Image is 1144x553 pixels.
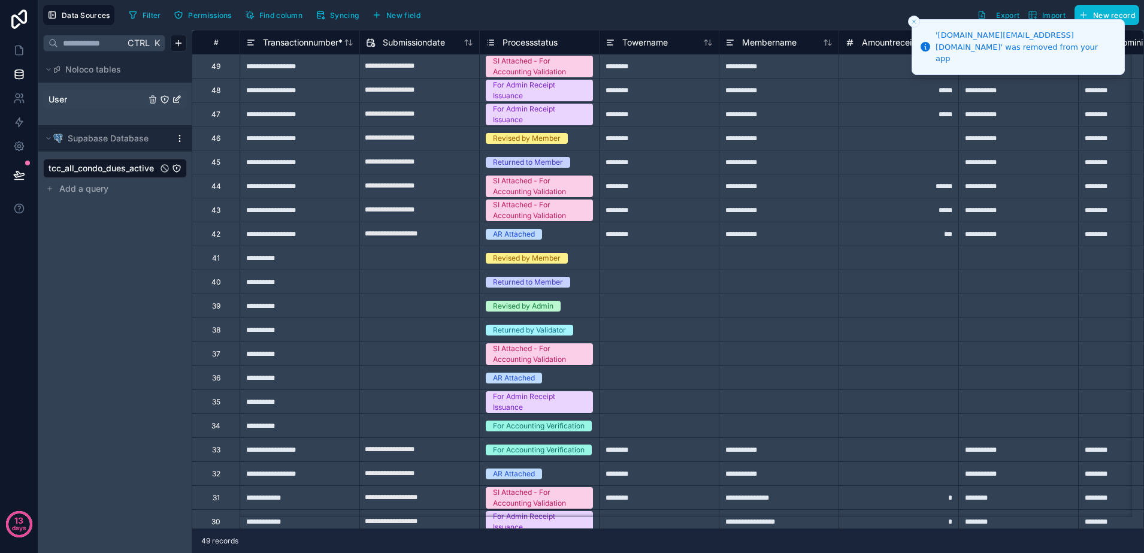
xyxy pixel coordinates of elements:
div: 44 [211,182,221,191]
button: Find column [241,6,307,24]
div: SI Attached - For Accounting Validation [493,56,586,77]
div: For Accounting Verification [493,421,585,431]
div: # [201,38,231,47]
span: Data Sources [62,11,110,20]
span: tcc_all_condo_dues_active [49,162,154,174]
span: Ctrl [126,35,151,50]
span: Noloco tables [65,64,121,75]
div: 41 [212,253,220,263]
div: SI Attached - For Accounting Validation [493,200,586,221]
span: Supabase Database [68,132,149,144]
span: New field [386,11,420,20]
div: 49 [211,62,220,71]
div: 43 [211,206,220,215]
span: 49 records [201,536,238,546]
a: New record [1070,5,1139,25]
img: Postgres logo [53,134,63,143]
span: Find column [259,11,302,20]
div: 35 [212,397,220,407]
button: Syncing [311,6,363,24]
div: Revised by Member [493,253,561,264]
a: User [49,93,146,105]
button: Add a query [43,180,187,197]
div: Revised by Admin [493,301,553,312]
button: Noloco tables [43,61,180,78]
div: Returned by Validator [493,325,566,336]
div: 45 [211,158,220,167]
div: For Admin Receipt Issuance [493,391,586,413]
div: Returned to Member [493,157,563,168]
span: Permissions [188,11,231,20]
div: 40 [211,277,221,287]
span: Amountreceived [862,37,927,49]
button: New record [1075,5,1139,25]
div: SI Attached - For Accounting Validation [493,176,586,197]
div: AR Attached [493,469,535,479]
div: 37 [212,349,220,359]
span: Towername [622,37,668,49]
button: Postgres logoSupabase Database [43,130,170,147]
button: Close toast [908,16,920,28]
button: Export [973,5,1024,25]
div: For Admin Receipt Issuance [493,104,586,125]
div: 42 [211,229,220,239]
span: Transactionnumber * [263,37,343,49]
div: For Accounting Verification [493,445,585,455]
div: 31 [213,493,220,503]
div: 30 [211,517,220,527]
div: User [43,90,187,109]
span: Add a query [59,183,108,195]
a: Syncing [311,6,368,24]
div: AR Attached [493,373,535,383]
span: Filter [143,11,161,20]
span: Membername [742,37,797,49]
span: Submissiondate [383,37,445,49]
div: AR Attached [493,229,535,240]
span: K [153,39,161,47]
span: User [49,93,67,105]
button: Permissions [170,6,235,24]
div: tcc_all_condo_dues_active [43,159,187,178]
span: Syncing [330,11,359,20]
a: Permissions [170,6,240,24]
a: tcc_all_condo_dues_active [49,162,158,174]
div: 47 [211,110,220,119]
div: 38 [212,325,220,335]
div: 48 [211,86,220,95]
div: For Admin Receipt Issuance [493,80,586,101]
p: days [12,519,26,536]
div: Returned to Member [493,277,563,288]
div: 36 [212,373,220,383]
div: Revised by Member [493,133,561,144]
div: SI Attached - For Accounting Validation [493,487,586,509]
div: SI Attached - For Accounting Validation [493,343,586,365]
button: Data Sources [43,5,114,25]
div: 32 [212,469,220,479]
div: 33 [212,445,220,455]
p: 13 [14,515,23,527]
div: '[DOMAIN_NAME][EMAIL_ADDRESS][DOMAIN_NAME]' was removed from your app [936,29,1115,65]
div: For Admin Receipt Issuance [493,511,586,533]
button: New field [368,6,425,24]
span: Processstatus [503,37,558,49]
div: 39 [212,301,220,311]
button: Import [1024,5,1070,25]
div: 34 [211,421,220,431]
button: Filter [124,6,165,24]
div: 46 [211,134,220,143]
